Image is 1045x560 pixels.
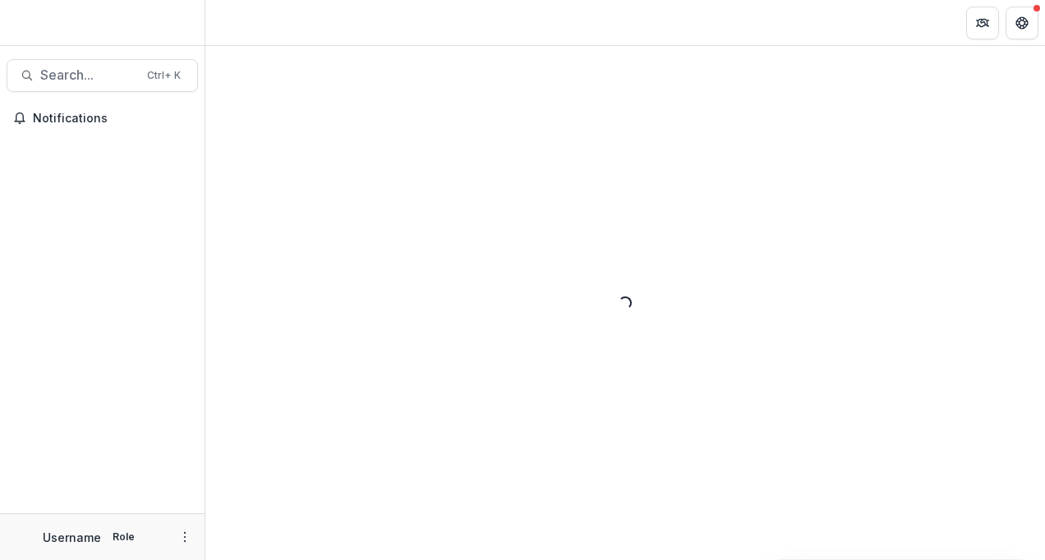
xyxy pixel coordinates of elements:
button: Notifications [7,105,198,131]
button: Partners [966,7,999,39]
span: Notifications [33,112,191,126]
button: Search... [7,59,198,92]
p: Username [43,529,101,546]
p: Role [108,530,140,544]
button: Get Help [1006,7,1038,39]
div: Ctrl + K [144,67,184,85]
button: More [175,527,195,547]
span: Search... [40,67,137,83]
